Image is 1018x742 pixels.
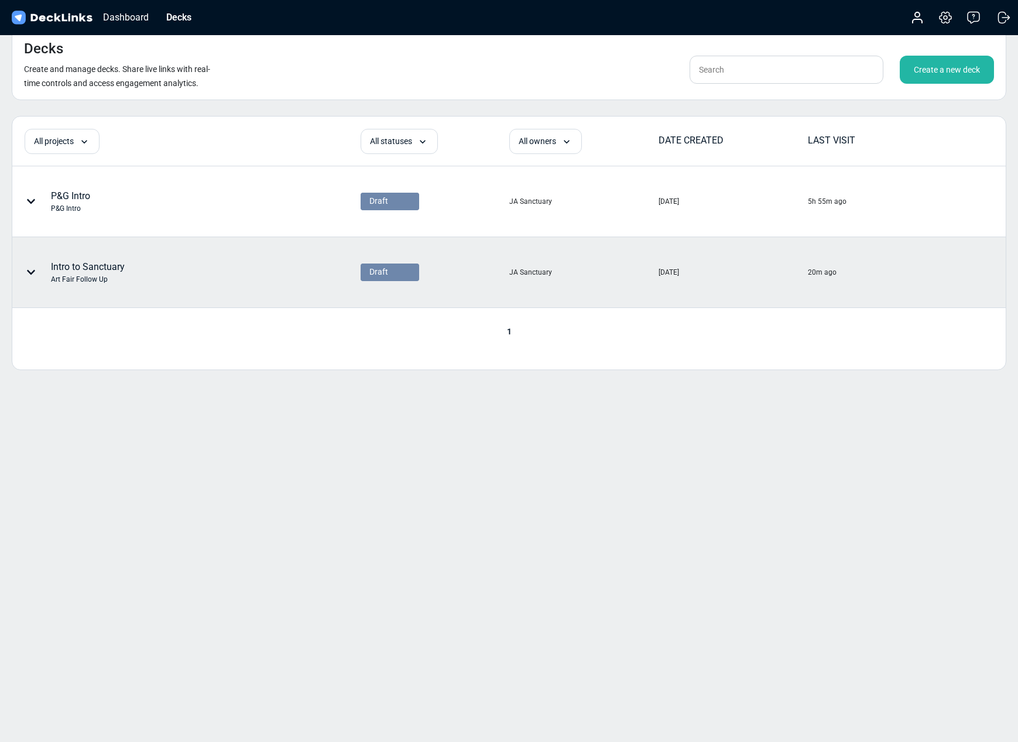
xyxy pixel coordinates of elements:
div: JA Sanctuary [509,196,552,207]
span: 1 [501,327,517,336]
div: 5h 55m ago [808,196,846,207]
div: P&G Intro [51,189,90,214]
div: 20m ago [808,267,837,278]
div: JA Sanctuary [509,267,552,278]
div: All statuses [361,129,438,154]
div: Decks [160,10,197,25]
div: All owners [509,129,582,154]
div: Dashboard [97,10,155,25]
div: [DATE] [659,267,679,278]
input: Search [690,56,883,84]
span: Draft [369,195,388,207]
div: All projects [25,129,100,154]
div: Intro to Sanctuary [51,260,125,285]
div: LAST VISIT [808,134,956,148]
img: DeckLinks [9,9,94,26]
div: P&G Intro [51,203,90,214]
div: [DATE] [659,196,679,207]
div: Art Fair Follow Up [51,274,125,285]
small: Create and manage decks. Share live links with real-time controls and access engagement analytics. [24,64,210,88]
span: Draft [369,266,388,278]
div: Create a new deck [900,56,994,84]
div: DATE CREATED [659,134,807,148]
h4: Decks [24,40,63,57]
